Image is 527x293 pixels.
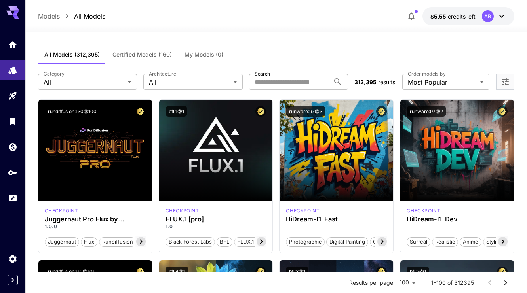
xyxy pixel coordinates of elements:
[234,238,270,246] span: FLUX.1 [pro]
[45,236,79,247] button: juggernaut
[407,106,446,117] button: runware:97@2
[135,106,146,117] button: Certified Model – Vetted for best performance and includes a commercial license.
[185,51,223,58] span: My Models (0)
[45,207,78,214] p: checkpoint
[81,236,97,247] button: flux
[8,254,17,264] div: Settings
[497,267,508,277] button: Certified Model – Vetted for best performance and includes a commercial license.
[81,238,97,246] span: flux
[45,267,98,277] button: rundiffusion:110@101
[286,236,325,247] button: Photographic
[500,77,510,87] button: Open more filters
[44,70,65,77] label: Category
[166,267,188,277] button: bfl:4@1
[45,106,100,117] button: rundiffusion:130@100
[38,11,60,21] a: Models
[407,267,429,277] button: bfl:2@1
[166,236,215,247] button: Black Forest Labs
[327,238,368,246] span: Digital Painting
[8,91,17,101] div: Playground
[460,236,481,247] button: Anime
[497,106,508,117] button: Certified Model – Vetted for best performance and includes a commercial license.
[432,238,458,246] span: Realistic
[44,51,100,58] span: All Models (312,395)
[255,106,266,117] button: Certified Model – Vetted for best performance and includes a commercial license.
[407,207,440,214] p: checkpoint
[45,223,146,230] p: 1.0.0
[407,236,430,247] button: Surreal
[166,207,199,214] p: checkpoint
[8,40,17,49] div: Home
[166,223,266,230] p: 1.0
[8,275,18,285] button: Expand sidebar
[8,65,17,75] div: Models
[430,13,448,20] span: $5.55
[430,12,476,21] div: $5.54532
[408,78,477,87] span: Most Popular
[354,79,377,85] span: 312,395
[498,275,514,291] button: Go to next page
[135,267,146,277] button: Certified Model – Vetted for best performance and includes a commercial license.
[45,207,78,214] div: FLUX.1 D
[378,79,395,85] span: results
[217,236,232,247] button: BFL
[349,279,393,287] p: Results per page
[45,238,79,246] span: juggernaut
[286,238,324,246] span: Photographic
[166,207,199,214] div: fluxpro
[8,142,17,152] div: Wallet
[8,193,17,203] div: Usage
[448,13,476,20] span: credits left
[326,236,368,247] button: Digital Painting
[376,106,387,117] button: Certified Model – Vetted for best performance and includes a commercial license.
[8,168,17,178] div: API Keys
[149,78,230,87] span: All
[8,116,17,126] div: Library
[482,10,494,22] div: AB
[255,70,270,77] label: Search
[166,215,266,223] h3: FLUX.1 [pro]
[286,207,320,214] p: checkpoint
[217,238,232,246] span: BFL
[396,277,419,288] div: 100
[38,11,105,21] nav: breadcrumb
[112,51,172,58] span: Certified Models (160)
[483,238,508,246] span: Stylized
[370,236,400,247] button: Cinematic
[407,215,508,223] h3: HiDream-I1-Dev
[370,238,400,246] span: Cinematic
[483,236,508,247] button: Stylized
[99,236,136,247] button: rundiffusion
[432,236,458,247] button: Realistic
[407,238,430,246] span: Surreal
[74,11,105,21] a: All Models
[376,267,387,277] button: Certified Model – Vetted for best performance and includes a commercial license.
[431,279,474,287] p: 1–100 of 312395
[286,215,387,223] h3: HiDream-I1-Fast
[286,106,325,117] button: runware:97@3
[408,70,445,77] label: Order models by
[44,78,124,87] span: All
[286,207,320,214] div: HiDream Fast
[255,267,266,277] button: Certified Model – Vetted for best performance and includes a commercial license.
[460,238,481,246] span: Anime
[234,236,271,247] button: FLUX.1 [pro]
[149,70,176,77] label: Architecture
[407,207,440,214] div: HiDream Dev
[99,238,136,246] span: rundiffusion
[166,238,215,246] span: Black Forest Labs
[422,7,514,25] button: $5.54532AB
[166,106,187,117] button: bfl:1@1
[45,215,146,223] h3: Juggernaut Pro Flux by RunDiffusion
[286,267,308,277] button: bfl:3@1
